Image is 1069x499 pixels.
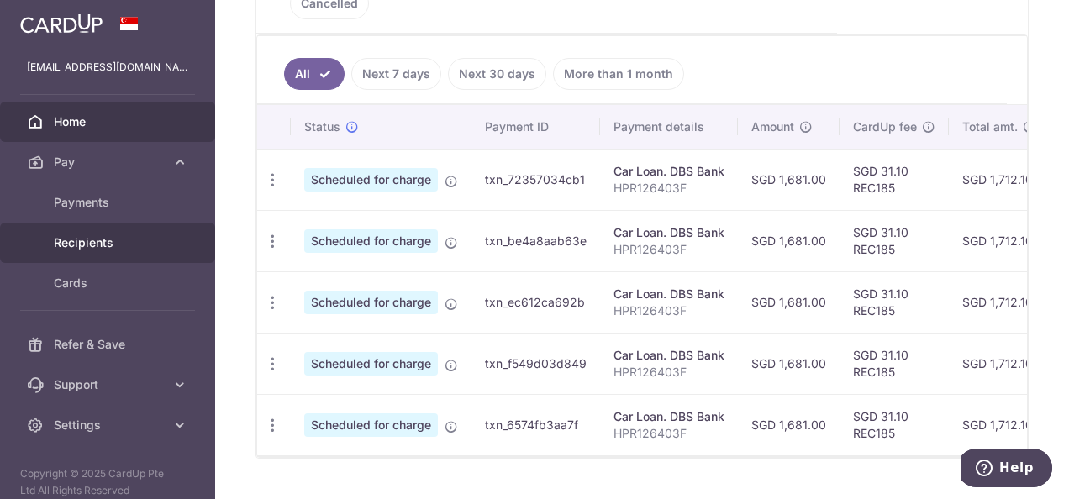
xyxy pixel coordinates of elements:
[949,271,1050,333] td: SGD 1,712.10
[738,333,840,394] td: SGD 1,681.00
[738,210,840,271] td: SGD 1,681.00
[38,12,72,27] span: Help
[613,408,724,425] div: Car Loan. DBS Bank
[600,105,738,149] th: Payment details
[471,394,600,455] td: txn_6574fb3aa7f
[738,271,840,333] td: SGD 1,681.00
[54,336,165,353] span: Refer & Save
[949,149,1050,210] td: SGD 1,712.10
[471,271,600,333] td: txn_ec612ca692b
[20,13,103,34] img: CardUp
[840,149,949,210] td: SGD 31.10 REC185
[304,413,438,437] span: Scheduled for charge
[613,286,724,302] div: Car Loan. DBS Bank
[613,180,724,197] p: HPR126403F
[853,118,917,135] span: CardUp fee
[304,168,438,192] span: Scheduled for charge
[304,229,438,253] span: Scheduled for charge
[471,105,600,149] th: Payment ID
[949,394,1050,455] td: SGD 1,712.10
[54,376,165,393] span: Support
[840,210,949,271] td: SGD 31.10 REC185
[54,194,165,211] span: Payments
[553,58,684,90] a: More than 1 month
[613,224,724,241] div: Car Loan. DBS Bank
[27,59,188,76] p: [EMAIL_ADDRESS][DOMAIN_NAME]
[304,118,340,135] span: Status
[738,394,840,455] td: SGD 1,681.00
[471,149,600,210] td: txn_72357034cb1
[613,163,724,180] div: Car Loan. DBS Bank
[613,241,724,258] p: HPR126403F
[284,58,345,90] a: All
[613,425,724,442] p: HPR126403F
[471,333,600,394] td: txn_f549d03d849
[751,118,794,135] span: Amount
[304,291,438,314] span: Scheduled for charge
[54,154,165,171] span: Pay
[961,449,1052,491] iframe: Opens a widget where you can find more information
[471,210,600,271] td: txn_be4a8aab63e
[613,364,724,381] p: HPR126403F
[54,275,165,292] span: Cards
[613,347,724,364] div: Car Loan. DBS Bank
[448,58,546,90] a: Next 30 days
[840,333,949,394] td: SGD 31.10 REC185
[949,210,1050,271] td: SGD 1,712.10
[949,333,1050,394] td: SGD 1,712.10
[613,302,724,319] p: HPR126403F
[840,394,949,455] td: SGD 31.10 REC185
[54,113,165,130] span: Home
[304,352,438,376] span: Scheduled for charge
[738,149,840,210] td: SGD 1,681.00
[54,234,165,251] span: Recipients
[840,271,949,333] td: SGD 31.10 REC185
[962,118,1018,135] span: Total amt.
[351,58,441,90] a: Next 7 days
[54,417,165,433] span: Settings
